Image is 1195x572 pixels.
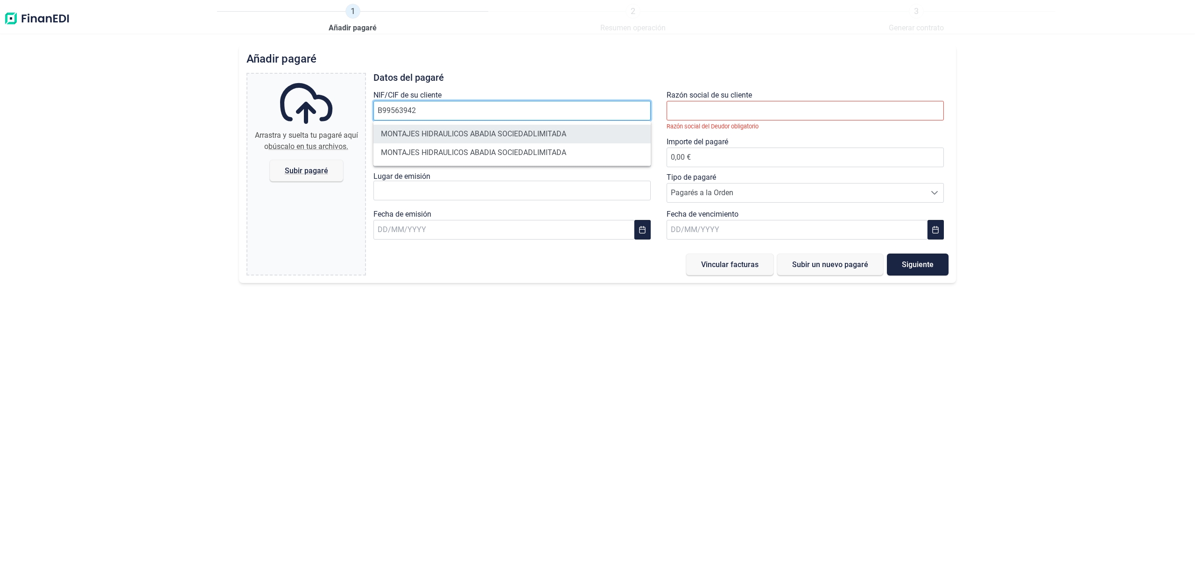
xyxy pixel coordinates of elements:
[667,90,752,101] label: Razón social de su cliente
[246,52,949,65] h2: Añadir pagaré
[667,136,728,148] label: Importe del pagaré
[928,220,944,240] button: Choose Date
[667,172,716,183] label: Tipo de pagaré
[373,90,442,101] label: NIF/CIF de su cliente
[285,167,328,174] span: Subir pagaré
[902,261,934,268] span: Siguiente
[792,261,868,268] span: Subir un nuevo pagaré
[667,220,928,240] input: DD/MM/YYYY
[251,130,361,152] div: Arrastra y suelta tu pagaré aquí o
[686,254,773,275] button: Vincular facturas
[777,254,883,275] button: Subir un nuevo pagaré
[373,220,634,240] input: DD/MM/YYYY
[268,142,348,151] span: búscalo en tus archivos.
[345,4,360,19] span: 1
[667,209,738,220] label: Fecha de vencimiento
[373,209,431,220] label: Fecha de emisión
[373,143,651,162] li: MONTAJES HIDRAULICOS ABADIA SOCIEDADLIMITADA
[667,123,759,130] small: Razón social del Deudor obligatorio
[373,172,430,181] label: Lugar de emisión
[667,184,926,202] span: Pagarés a la Orden
[887,254,949,275] button: Siguiente
[329,4,377,34] a: 1Añadir pagaré
[329,22,377,34] span: Añadir pagaré
[4,4,70,34] img: Logo de aplicación
[373,125,651,143] li: MONTAJES HIDRAULICOS ABADIA SOCIEDADLIMITADA
[701,261,759,268] span: Vincular facturas
[373,73,949,82] h3: Datos del pagaré
[634,220,651,240] button: Choose Date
